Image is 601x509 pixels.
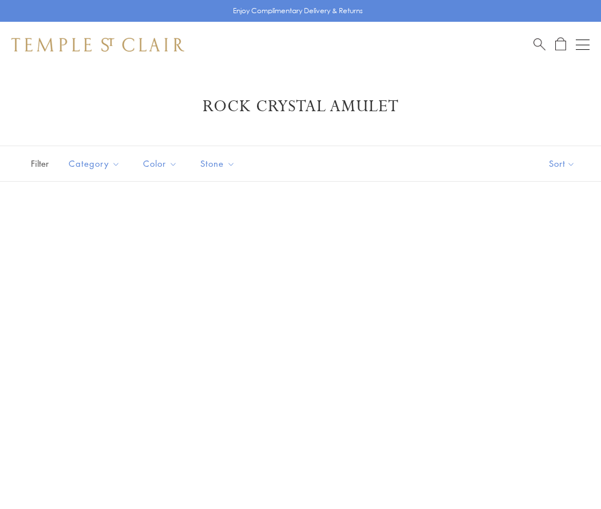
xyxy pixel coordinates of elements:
[137,156,186,171] span: Color
[195,156,244,171] span: Stone
[29,96,572,117] h1: Rock Crystal Amulet
[192,151,244,177] button: Stone
[555,37,566,52] a: Open Shopping Bag
[135,151,186,177] button: Color
[63,156,129,171] span: Category
[533,37,545,52] a: Search
[60,151,129,177] button: Category
[11,38,184,52] img: Temple St. Clair
[233,5,363,17] p: Enjoy Complimentary Delivery & Returns
[523,146,601,181] button: Show sort by
[576,38,590,52] button: Open navigation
